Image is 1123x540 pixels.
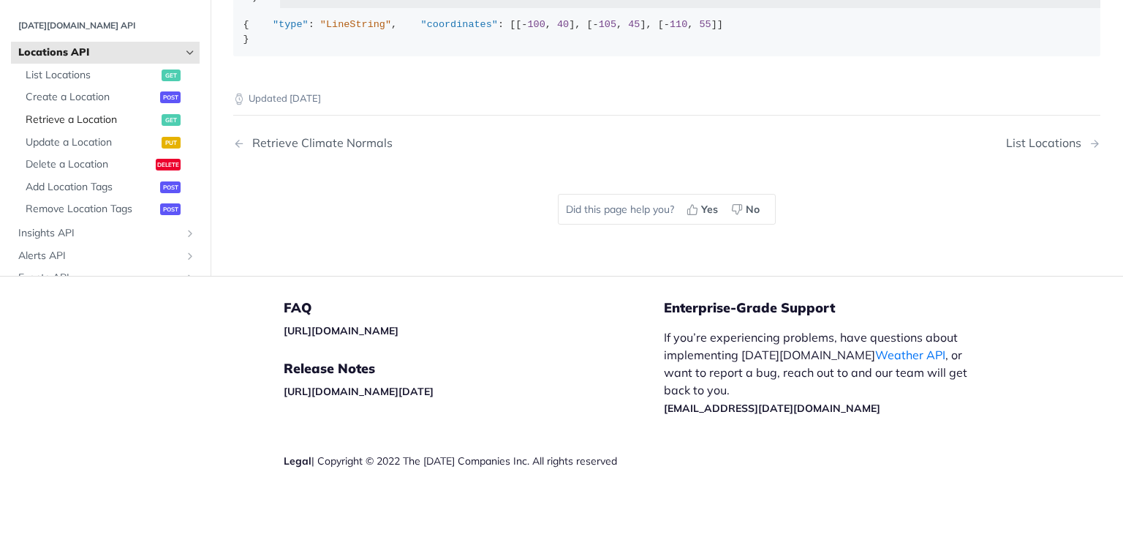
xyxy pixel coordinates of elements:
span: 40 [557,19,569,30]
div: Did this page help you? [558,194,776,225]
span: 105 [599,19,616,30]
a: Retrieve a Locationget [18,109,200,131]
span: post [160,181,181,193]
a: Update a Locationput [18,132,200,154]
span: 55 [700,19,711,30]
p: Updated [DATE] [233,91,1100,106]
span: 110 [670,19,687,30]
a: [URL][DOMAIN_NAME][DATE] [284,385,434,398]
h5: Enterprise-Grade Support [664,299,1006,317]
span: Insights API [18,226,181,241]
div: | Copyright © 2022 The [DATE] Companies Inc. All rights reserved [284,454,664,468]
a: Add Location Tagspost [18,176,200,198]
span: delete [156,160,181,171]
div: Retrieve Climate Normals [245,136,393,150]
a: List Locationsget [18,64,200,86]
nav: Pagination Controls [233,121,1100,165]
a: Locations APIHide subpages for Locations API [11,42,200,64]
div: List Locations [1006,136,1089,150]
p: If you’re experiencing problems, have questions about implementing [DATE][DOMAIN_NAME] , or want ... [664,329,983,416]
h5: FAQ [284,299,664,317]
a: Alerts APIShow subpages for Alerts API [11,245,200,267]
span: Yes [701,202,718,217]
a: Previous Page: Retrieve Climate Normals [233,136,605,150]
span: Delete a Location [26,158,152,173]
h2: [DATE][DOMAIN_NAME] API [11,20,200,33]
span: Create a Location [26,91,156,105]
a: Next Page: List Locations [1006,136,1100,150]
button: Hide subpages for Locations API [184,48,196,59]
span: put [162,137,181,149]
span: Locations API [18,46,181,61]
a: Events APIShow subpages for Events API [11,268,200,290]
span: "LineString" [320,19,391,30]
span: Retrieve a Location [26,113,158,127]
a: Create a Locationpost [18,87,200,109]
span: 45 [628,19,640,30]
button: Yes [681,198,726,220]
span: Remove Location Tags [26,203,156,217]
span: "coordinates" [421,19,498,30]
a: Insights APIShow subpages for Insights API [11,222,200,244]
button: Show subpages for Events API [184,273,196,285]
span: 100 [527,19,545,30]
span: Events API [18,271,181,286]
span: No [746,202,760,217]
a: [EMAIL_ADDRESS][DATE][DOMAIN_NAME] [664,402,880,415]
span: get [162,70,181,81]
span: List Locations [26,68,158,83]
span: "type" [273,19,309,30]
span: Alerts API [18,249,181,263]
span: - [664,19,670,30]
a: Legal [284,454,311,468]
span: Add Location Tags [26,180,156,195]
div: { : , : [[ , ], [ , ], [ , ]] } [243,18,1091,46]
h5: Release Notes [284,360,664,378]
span: get [162,114,181,126]
span: Update a Location [26,135,158,150]
button: No [726,198,768,220]
a: Weather API [875,348,945,362]
span: - [593,19,599,30]
button: Show subpages for Insights API [184,228,196,239]
a: [URL][DOMAIN_NAME] [284,324,398,337]
a: Delete a Locationdelete [18,154,200,176]
button: Show subpages for Alerts API [184,250,196,262]
span: post [160,92,181,104]
span: post [160,204,181,216]
span: - [521,19,527,30]
a: Remove Location Tagspost [18,199,200,221]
